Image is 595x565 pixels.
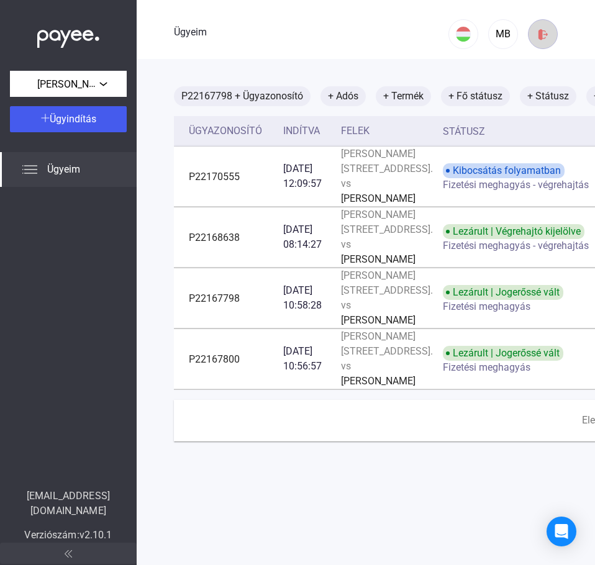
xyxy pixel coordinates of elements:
[341,148,433,189] font: [PERSON_NAME][STREET_ADDRESS]. vs
[496,28,511,40] font: MB
[174,26,207,38] font: Ügyeim
[189,125,262,137] font: Ügyazonosító
[443,240,589,251] font: Fizetési meghagyás - végrehajtás
[50,113,96,125] font: Ügyindítás
[189,353,240,365] font: P22167800
[453,347,560,359] font: Lezárult | Jogerőssé vált
[341,330,433,372] font: [PERSON_NAME][STREET_ADDRESS]. vs
[456,27,471,42] img: HU
[528,19,558,49] button: kijelentkezés-piros
[443,125,485,137] font: Státusz
[488,19,518,49] button: MB
[341,375,416,387] font: [PERSON_NAME]
[383,90,424,102] font: + Termék
[443,361,530,373] font: Fizetési meghagyás
[448,90,502,102] font: + Fő státusz
[47,163,80,175] font: Ügyeim
[341,314,416,326] font: [PERSON_NAME]
[181,90,232,102] font: P22167798
[65,550,72,558] img: arrow-double-left-grey.svg
[341,269,433,311] font: [PERSON_NAME][STREET_ADDRESS]. vs
[283,224,322,250] font: [DATE] 08:14:27
[341,253,416,265] font: [PERSON_NAME]
[189,292,240,304] font: P22167798
[189,232,240,243] font: P22168638
[41,114,50,122] img: plus-white.svg
[37,23,99,48] img: white-payee-white-dot.svg
[341,209,433,250] font: [PERSON_NAME][STREET_ADDRESS]. vs
[547,517,576,546] div: Intercom Messenger megnyitása
[283,124,331,138] div: Indítva
[341,192,416,204] font: [PERSON_NAME]
[10,106,127,132] button: Ügyindítás
[443,301,530,312] font: Fizetési meghagyás
[283,125,320,137] font: Indítva
[328,90,358,102] font: + Adós
[453,165,561,176] font: Kibocsátás folyamatban
[283,163,322,189] font: [DATE] 12:09:57
[443,179,589,191] font: Fizetési meghagyás - végrehajtás
[10,71,127,97] button: [PERSON_NAME][STREET_ADDRESS].
[189,171,240,183] font: P22170555
[189,124,273,138] div: Ügyazonosító
[527,90,569,102] font: + Státusz
[79,529,112,541] font: v2.10.1
[453,286,560,298] font: Lezárult | Jogerőssé vált
[283,284,322,311] font: [DATE] 10:58:28
[283,345,322,372] font: [DATE] 10:56:57
[341,124,433,138] div: Felek
[24,529,79,541] font: Verziószám:
[27,490,110,517] font: [EMAIL_ADDRESS][DOMAIN_NAME]
[453,225,581,237] font: Lezárult | Végrehajtó kijelölve
[37,78,204,90] font: [PERSON_NAME][STREET_ADDRESS].
[537,28,550,41] img: kijelentkezés-piros
[22,162,37,177] img: list.svg
[235,90,303,102] font: + Ügyazonosító
[448,19,478,49] button: HU
[341,125,370,137] font: Felek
